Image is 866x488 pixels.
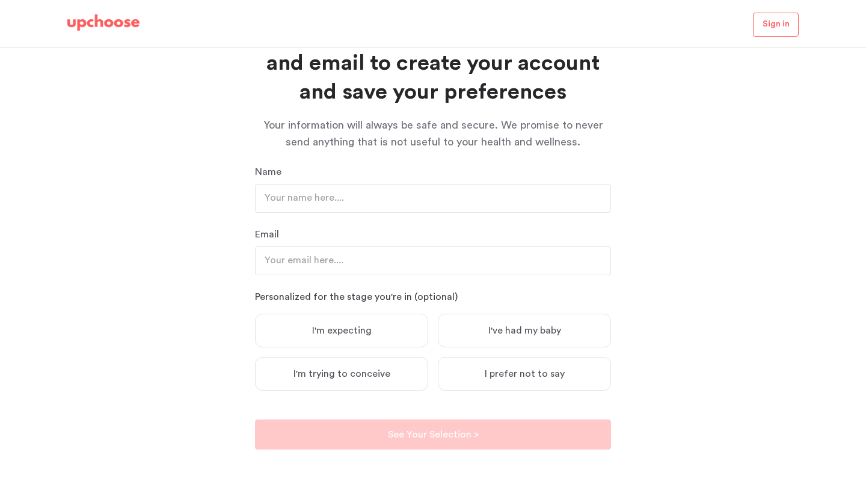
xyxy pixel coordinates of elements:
[312,325,372,337] span: I'm expecting
[753,13,799,37] a: Sign in
[67,14,140,31] img: UpChoose
[255,184,611,213] input: Your name here....
[488,325,561,337] span: I've had my baby
[67,14,140,37] a: UpChoose
[485,368,565,380] span: I prefer not to say
[293,368,390,380] span: I'm trying to conceive
[255,117,611,150] p: Your information will always be safe and secure. We promise to never send anything that is not us...
[255,246,611,275] input: Your email here....
[255,227,611,242] p: Email
[255,419,611,450] button: See Your Selection >
[388,427,479,442] p: See Your Selection >
[255,165,611,179] p: Name
[255,20,611,107] h2: Last step: Please enter your name and email to create your account and save your preferences
[255,290,611,304] p: Personalized for the stage you're in (optional)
